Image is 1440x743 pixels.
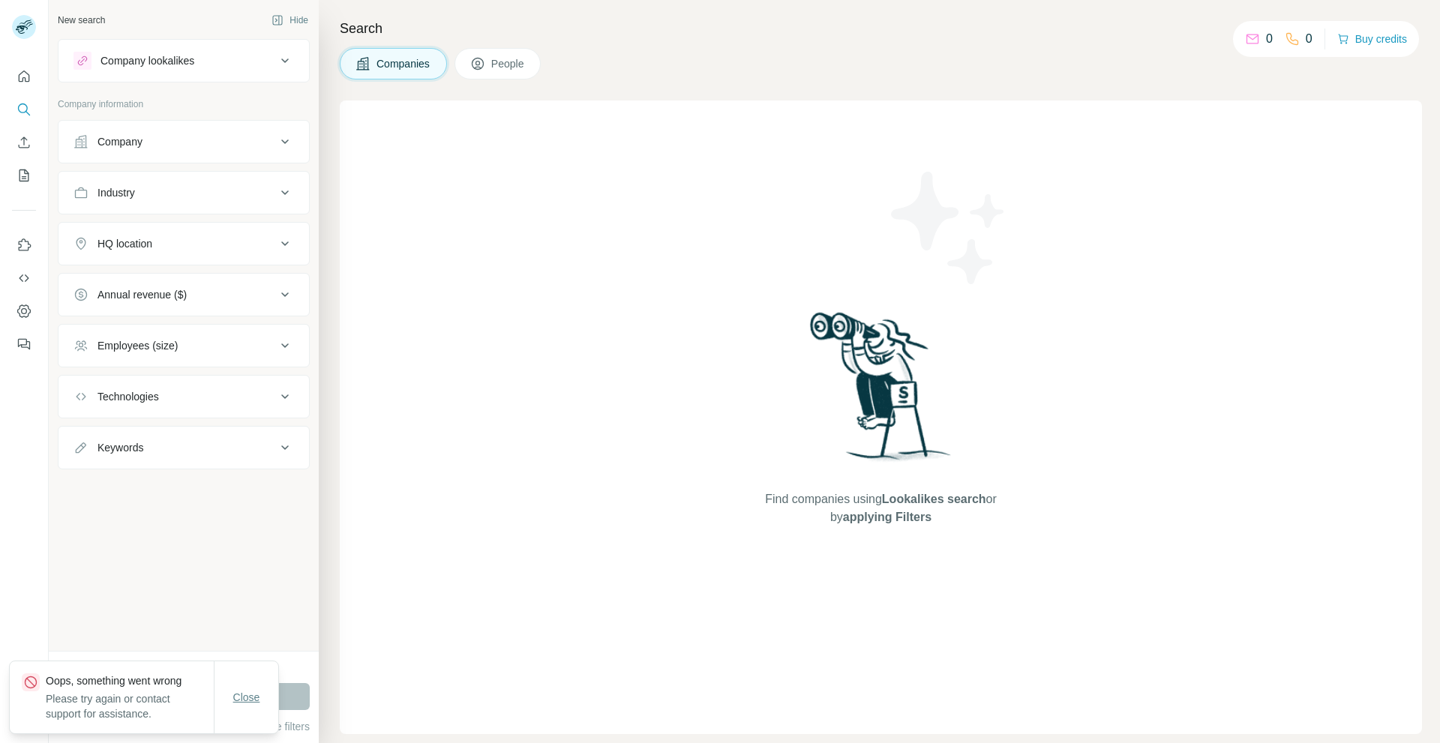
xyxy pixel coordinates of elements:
img: Surfe Illustration - Woman searching with binoculars [803,308,959,475]
img: Surfe Illustration - Stars [881,160,1016,295]
button: Company [58,124,309,160]
span: Companies [376,56,431,71]
p: 0 [1306,30,1312,48]
p: Company information [58,97,310,111]
div: Annual revenue ($) [97,287,187,302]
h4: Search [340,18,1422,39]
button: Company lookalikes [58,43,309,79]
button: Feedback [12,331,36,358]
p: Oops, something went wrong [46,673,214,688]
button: Quick start [12,63,36,90]
span: Find companies using or by [760,490,1000,526]
span: People [491,56,526,71]
button: My lists [12,162,36,189]
span: Lookalikes search [882,493,986,505]
button: Close [223,684,271,711]
button: Industry [58,175,309,211]
p: 0 [1266,30,1273,48]
div: Industry [97,185,135,200]
button: Annual revenue ($) [58,277,309,313]
button: Buy credits [1337,28,1407,49]
button: Dashboard [12,298,36,325]
button: HQ location [58,226,309,262]
span: Close [233,690,260,705]
div: Technologies [97,389,159,404]
div: Employees (size) [97,338,178,353]
div: New search [58,13,105,27]
p: Please try again or contact support for assistance. [46,691,214,721]
button: Keywords [58,430,309,466]
button: Search [12,96,36,123]
div: Company lookalikes [100,53,194,68]
button: Technologies [58,379,309,415]
div: HQ location [97,236,152,251]
div: Company [97,134,142,149]
button: Use Surfe API [12,265,36,292]
button: Employees (size) [58,328,309,364]
span: applying Filters [843,511,931,523]
div: Keywords [97,440,143,455]
button: Enrich CSV [12,129,36,156]
button: Use Surfe on LinkedIn [12,232,36,259]
button: Hide [261,9,319,31]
